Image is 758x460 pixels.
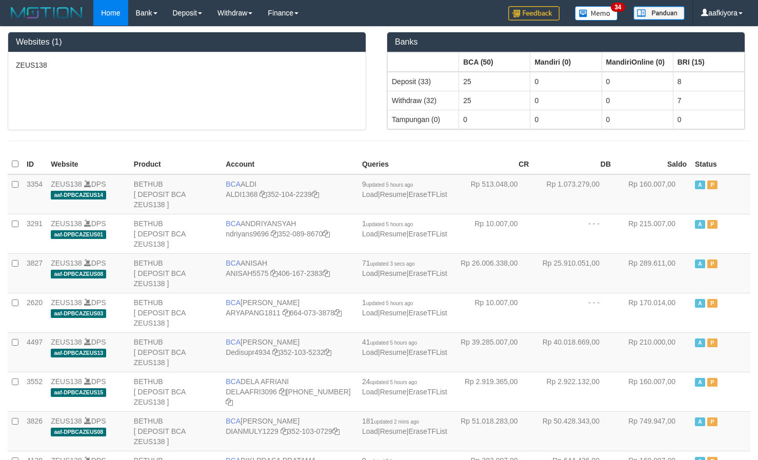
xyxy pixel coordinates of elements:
[615,411,691,451] td: Rp 749.947,00
[388,72,459,91] td: Deposit (33)
[530,110,602,129] td: 0
[362,180,447,198] span: | |
[633,6,685,20] img: panduan.png
[362,180,413,188] span: 9
[366,222,413,227] span: updated 5 hours ago
[451,154,533,174] th: CR
[362,388,378,396] a: Load
[673,52,744,72] th: Group: activate to sort column ascending
[226,180,241,188] span: BCA
[47,332,130,372] td: DPS
[51,270,106,278] span: aaf-DPBCAZEUS08
[530,52,602,72] th: Group: activate to sort column ascending
[575,6,618,21] img: Button%20Memo.svg
[388,52,459,72] th: Group: activate to sort column ascending
[226,377,241,386] span: BCA
[222,332,358,372] td: [PERSON_NAME] 352-103-5232
[408,348,447,356] a: EraseTFList
[312,190,319,198] a: Copy 3521042239 to clipboard
[459,52,530,72] th: Group: activate to sort column ascending
[370,261,414,267] span: updated 3 secs ago
[47,154,130,174] th: Website
[47,214,130,253] td: DPS
[271,230,278,238] a: Copy ndriyans9696 to clipboard
[362,259,447,277] span: | |
[23,214,47,253] td: 3291
[388,110,459,129] td: Tampungan (0)
[51,219,82,228] a: ZEUS138
[23,332,47,372] td: 4497
[707,220,717,229] span: Paused
[380,427,407,435] a: Resume
[707,181,717,189] span: Paused
[222,293,358,332] td: [PERSON_NAME] 664-073-3878
[451,174,533,214] td: Rp 513.048,00
[23,253,47,293] td: 3827
[51,309,106,318] span: aaf-DPBCAZEUS03
[47,411,130,451] td: DPS
[130,214,222,253] td: BETHUB [ DEPOSIT BCA ZEUS138 ]
[408,269,447,277] a: EraseTFList
[408,190,447,198] a: EraseTFList
[51,259,82,267] a: ZEUS138
[380,230,407,238] a: Resume
[16,37,358,47] h3: Websites (1)
[226,269,268,277] a: ANISAH5575
[23,411,47,451] td: 3826
[23,154,47,174] th: ID
[283,309,290,317] a: Copy ARYAPANG1811 to clipboard
[673,91,744,110] td: 7
[226,259,241,267] span: BCA
[615,253,691,293] td: Rp 289.611,00
[451,293,533,332] td: Rp 10.007,00
[530,72,602,91] td: 0
[459,110,530,129] td: 0
[380,388,407,396] a: Resume
[695,417,705,426] span: Active
[51,338,82,346] a: ZEUS138
[533,372,615,411] td: Rp 2.922.132,00
[130,154,222,174] th: Product
[673,72,744,91] td: 8
[615,332,691,372] td: Rp 210.000,00
[380,269,407,277] a: Resume
[272,348,280,356] a: Copy Dedisupr4934 to clipboard
[362,427,378,435] a: Load
[362,219,413,228] span: 1
[362,338,417,346] span: 41
[533,154,615,174] th: DB
[533,174,615,214] td: Rp 1.073.279,00
[695,299,705,308] span: Active
[51,388,106,397] span: aaf-DPBCAZEUS15
[358,154,451,174] th: Queries
[380,348,407,356] a: Resume
[380,309,407,317] a: Resume
[602,91,673,110] td: 0
[23,293,47,332] td: 2620
[23,174,47,214] td: 3354
[222,411,358,451] td: [PERSON_NAME] 352-103-0729
[530,91,602,110] td: 0
[366,301,413,306] span: updated 5 hours ago
[388,91,459,110] td: Withdraw (32)
[533,332,615,372] td: Rp 40.018.669,00
[533,293,615,332] td: - - -
[615,174,691,214] td: Rp 160.007,00
[362,377,417,386] span: 24
[370,379,417,385] span: updated 5 hours ago
[226,398,233,406] a: Copy 8692458639 to clipboard
[324,348,331,356] a: Copy 3521035232 to clipboard
[695,181,705,189] span: Active
[408,309,447,317] a: EraseTFList
[51,417,82,425] a: ZEUS138
[451,332,533,372] td: Rp 39.285.007,00
[323,269,330,277] a: Copy 4061672383 to clipboard
[451,214,533,253] td: Rp 10.007,00
[334,309,342,317] a: Copy 6640733878 to clipboard
[222,154,358,174] th: Account
[459,91,530,110] td: 25
[370,340,417,346] span: updated 5 hours ago
[395,37,737,47] h3: Banks
[51,230,106,239] span: aaf-DPBCAZEUS01
[374,419,419,425] span: updated 2 mins ago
